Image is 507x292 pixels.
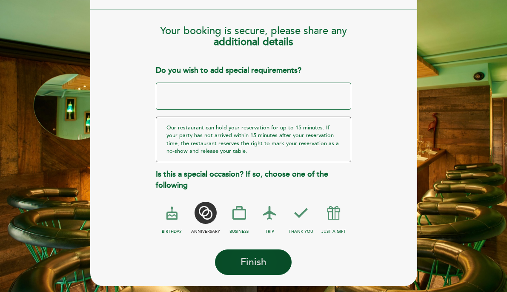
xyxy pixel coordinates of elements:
[191,229,220,234] span: anniversary
[321,229,346,234] span: just a gift
[156,117,351,162] div: Our restaurant can hold your reservation for up to 15 minutes. If your party has not arrived with...
[162,229,182,234] span: birthday
[156,169,351,191] div: Is this a special occasion? If so, choose one of the following
[289,229,313,234] span: thank you
[214,36,293,48] b: additional details
[265,229,274,234] span: trip
[229,229,249,234] span: business
[215,249,292,275] button: Finish
[241,256,266,268] span: Finish
[160,25,347,37] span: Your booking is secure, please share any
[156,65,351,76] div: Do you wish to add special requirements?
